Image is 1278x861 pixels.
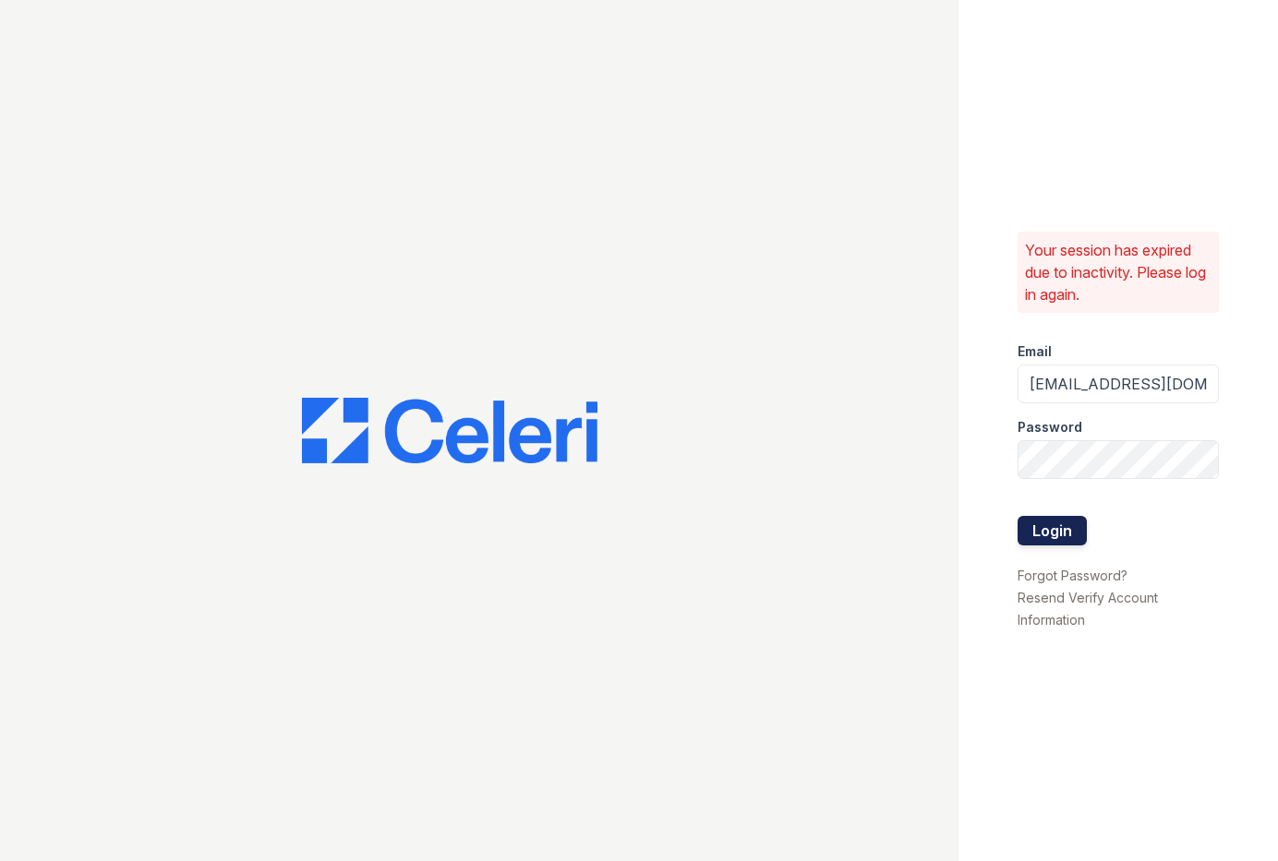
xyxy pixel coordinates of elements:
[302,398,597,464] img: CE_Logo_Blue-a8612792a0a2168367f1c8372b55b34899dd931a85d93a1a3d3e32e68fde9ad4.png
[1018,342,1052,361] label: Email
[1018,418,1082,436] label: Password
[1025,239,1212,305] p: Your session has expired due to inactivity. Please log in again.
[1018,590,1158,628] a: Resend Verify Account Information
[1018,568,1127,583] a: Forgot Password?
[1018,516,1087,545] button: Login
